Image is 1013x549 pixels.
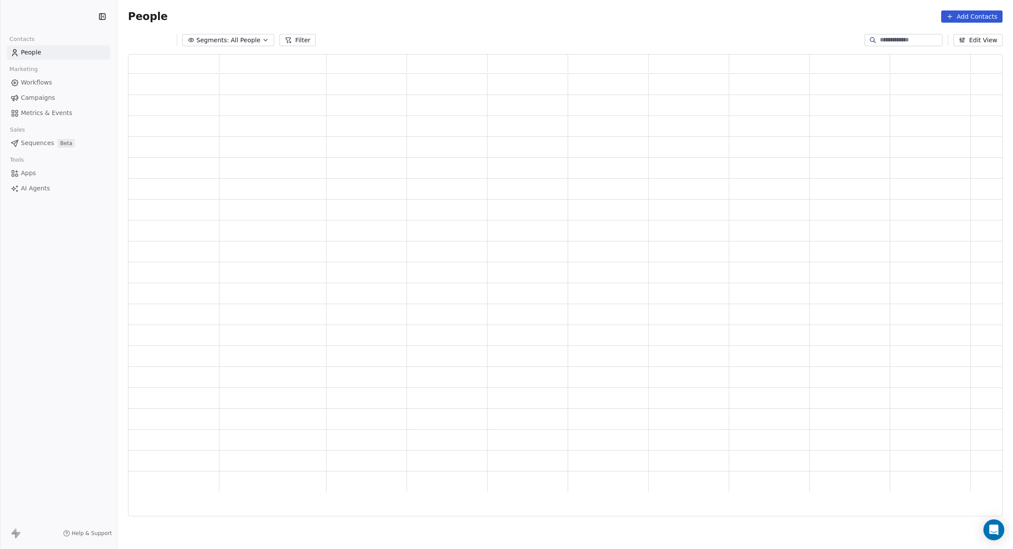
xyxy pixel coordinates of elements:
[231,36,260,45] span: All People
[21,93,55,102] span: Campaigns
[7,106,110,120] a: Metrics & Events
[7,75,110,90] a: Workflows
[7,136,110,150] a: SequencesBeta
[6,63,41,76] span: Marketing
[941,10,1003,23] button: Add Contacts
[21,169,36,178] span: Apps
[21,78,52,87] span: Workflows
[21,184,50,193] span: AI Agents
[983,519,1004,540] div: Open Intercom Messenger
[953,34,1003,46] button: Edit View
[7,45,110,60] a: People
[196,36,229,45] span: Segments:
[21,139,54,148] span: Sequences
[128,10,168,23] span: People
[7,181,110,196] a: AI Agents
[21,108,72,118] span: Metrics & Events
[6,153,27,166] span: Tools
[6,123,29,136] span: Sales
[6,33,38,46] span: Contacts
[279,34,316,46] button: Filter
[7,166,110,180] a: Apps
[7,91,110,105] a: Campaigns
[72,530,112,537] span: Help & Support
[57,139,75,148] span: Beta
[21,48,41,57] span: People
[63,530,112,537] a: Help & Support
